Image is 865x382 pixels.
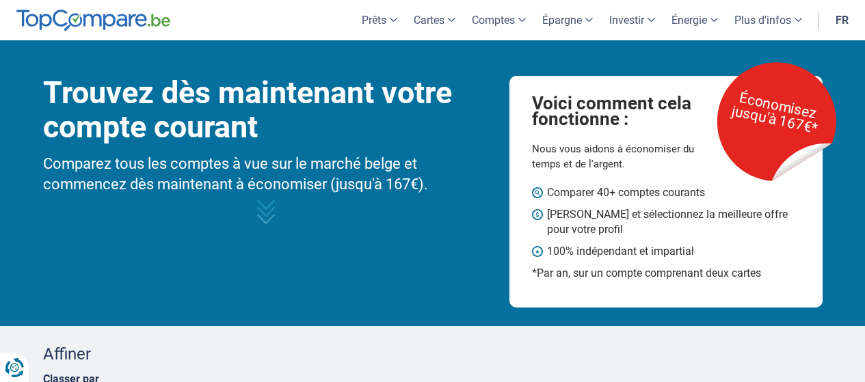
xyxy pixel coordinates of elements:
[532,141,719,172] p: Nous vous aidons à économiser du temps et de l'argent.
[547,207,788,237] span: [PERSON_NAME] et sélectionnez la meilleure offre pour votre profil
[532,96,732,128] h4: Voici comment cela fonctionne :
[16,10,170,31] img: TopCompare
[715,77,837,149] p: Économisez jusqu'à 167€*
[547,185,788,200] span: Comparer 40+ comptes courants
[43,76,490,144] h1: Trouvez dès maintenant votre compte courant
[532,266,800,281] p: *Par an, sur un compte comprenant deux cartes
[547,244,788,259] span: 100% indépendant et impartial
[43,342,223,366] div: Affiner
[43,154,490,195] h3: Comparez tous les comptes à vue sur le marché belge et commencez dès maintenant à économiser (jus...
